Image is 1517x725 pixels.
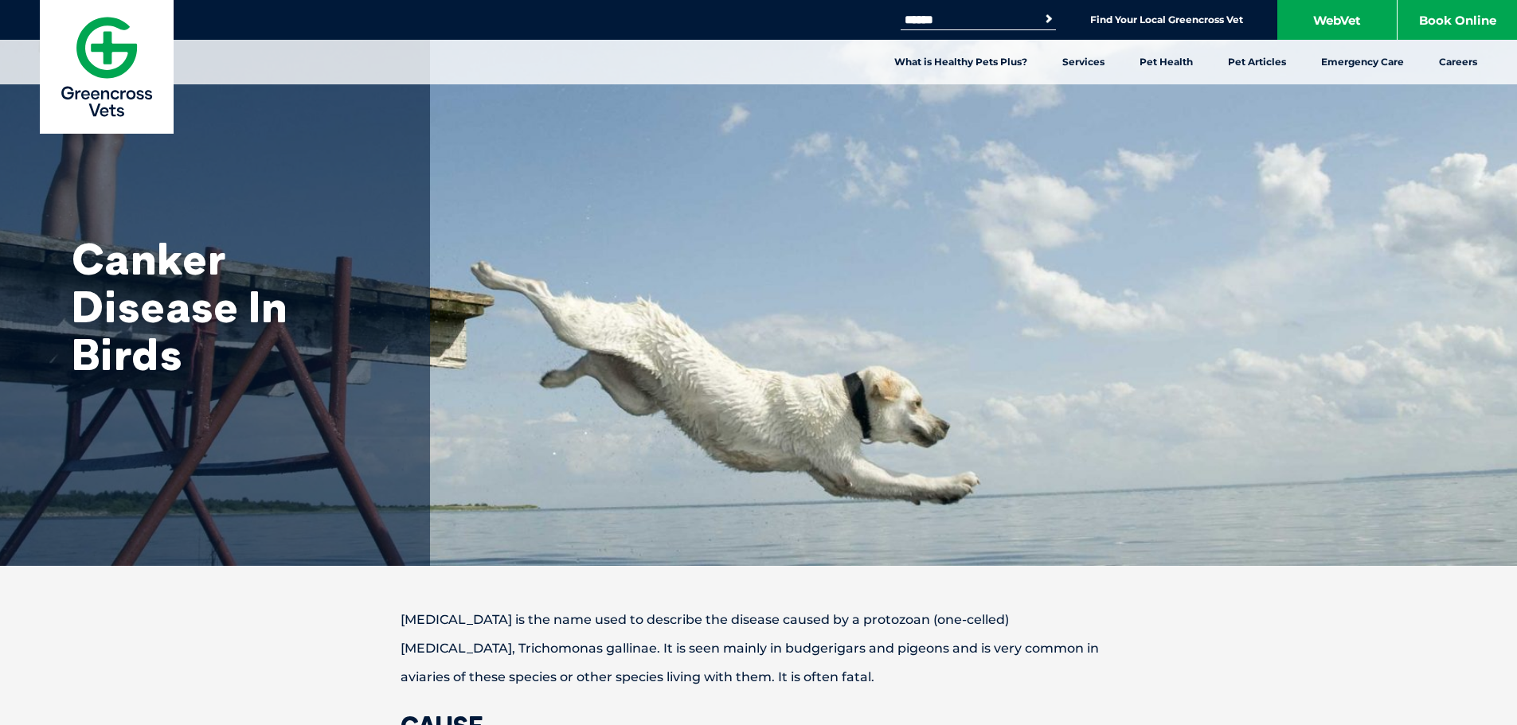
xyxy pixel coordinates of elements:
p: [MEDICAL_DATA] is the name used to describe the disease caused by a protozoan (one-celled) [MEDIC... [345,606,1173,692]
a: Find Your Local Greencross Vet [1090,14,1243,26]
a: Pet Health [1122,40,1210,84]
button: Search [1041,11,1057,27]
a: Careers [1421,40,1495,84]
a: Emergency Care [1304,40,1421,84]
h1: Canker Disease In Birds [72,235,390,378]
a: Services [1045,40,1122,84]
a: What is Healthy Pets Plus? [877,40,1045,84]
a: Pet Articles [1210,40,1304,84]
